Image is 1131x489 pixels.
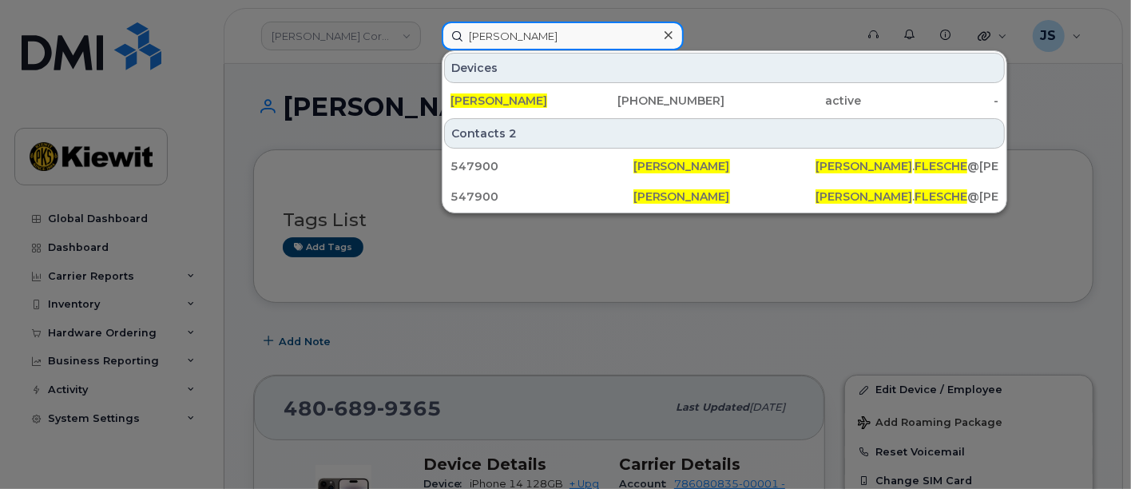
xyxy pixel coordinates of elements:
div: . @[PERSON_NAME][DOMAIN_NAME] [816,189,998,205]
div: - [862,93,999,109]
div: [PHONE_NUMBER] [588,93,725,109]
a: 547900[PERSON_NAME][PERSON_NAME].FLESCHE@[PERSON_NAME][DOMAIN_NAME] [444,182,1005,211]
span: 2 [509,125,517,141]
span: [PERSON_NAME] [450,93,547,108]
span: [PERSON_NAME] [816,159,912,173]
div: Devices [444,53,1005,83]
div: . @[PERSON_NAME][DOMAIN_NAME] [816,158,998,174]
span: [PERSON_NAME] [633,159,730,173]
a: 547900[PERSON_NAME][PERSON_NAME].FLESCHE@[PERSON_NAME][DOMAIN_NAME] [444,152,1005,181]
div: Contacts [444,118,1005,149]
span: FLESCHE [915,159,967,173]
span: FLESCHE [915,189,967,204]
div: 547900 [450,158,633,174]
span: [PERSON_NAME] [816,189,912,204]
div: active [724,93,862,109]
div: 547900 [450,189,633,205]
a: [PERSON_NAME][PHONE_NUMBER]active- [444,86,1005,115]
span: [PERSON_NAME] [633,189,730,204]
